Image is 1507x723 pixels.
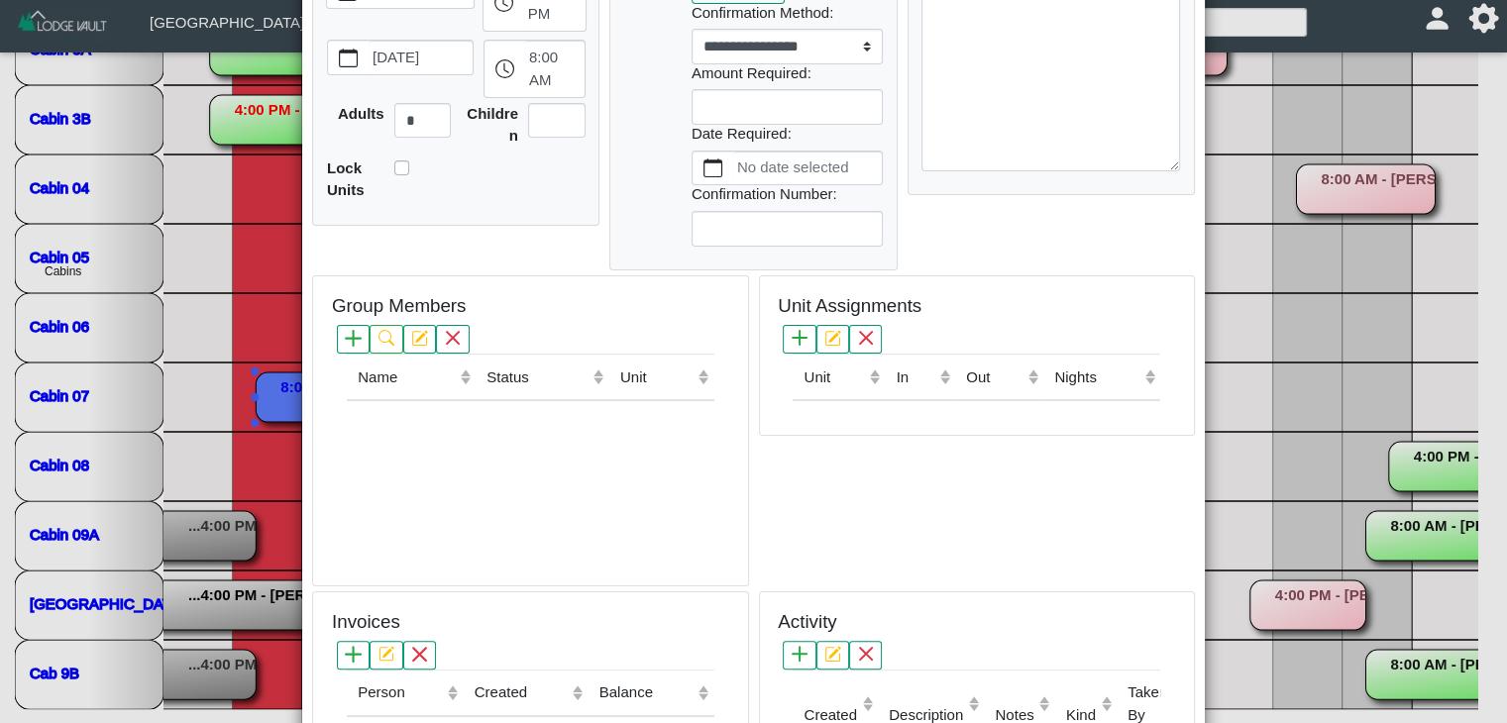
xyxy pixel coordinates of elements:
[370,325,402,354] button: search
[783,641,815,670] button: plus
[332,295,466,318] h5: Group Members
[858,646,874,662] svg: x
[733,152,882,185] label: No date selected
[378,330,394,346] svg: search
[897,366,934,389] div: In
[328,41,369,74] button: calendar
[816,325,849,354] button: pencil square
[338,105,384,122] b: Adults
[411,330,427,346] svg: pencil square
[792,646,807,662] svg: plus
[339,49,358,67] svg: calendar
[816,641,849,670] button: pencil square
[411,646,427,662] svg: x
[358,366,455,389] div: Name
[824,646,840,662] svg: pencil square
[358,681,442,704] div: Person
[692,64,883,82] h6: Amount Required:
[693,152,733,185] button: calendar
[620,366,694,389] div: Unit
[369,41,473,74] label: [DATE]
[805,366,865,389] div: Unit
[783,325,815,354] button: plus
[467,105,518,145] b: Children
[1054,366,1139,389] div: Nights
[445,330,461,346] svg: x
[778,611,836,634] h5: Activity
[378,646,394,662] svg: pencil square
[403,325,436,354] button: pencil square
[692,185,883,203] h6: Confirmation Number:
[370,641,402,670] button: pencil square
[345,646,361,662] svg: plus
[327,159,365,199] b: Lock Units
[403,641,436,670] button: x
[436,325,469,354] button: x
[858,330,874,346] svg: x
[692,4,883,22] h6: Confirmation Method:
[692,125,883,143] h6: Date Required:
[337,641,370,670] button: plus
[337,325,370,354] button: plus
[792,330,807,346] svg: plus
[486,366,588,389] div: Status
[495,59,514,78] svg: clock
[778,295,921,318] h5: Unit Assignments
[345,330,361,346] svg: plus
[703,158,722,177] svg: calendar
[599,681,694,704] div: Balance
[849,325,882,354] button: x
[525,41,585,96] label: 8:00 AM
[824,330,840,346] svg: pencil square
[966,366,1023,389] div: Out
[484,41,525,96] button: clock
[475,681,568,704] div: Created
[332,611,400,634] h5: Invoices
[849,641,882,670] button: x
